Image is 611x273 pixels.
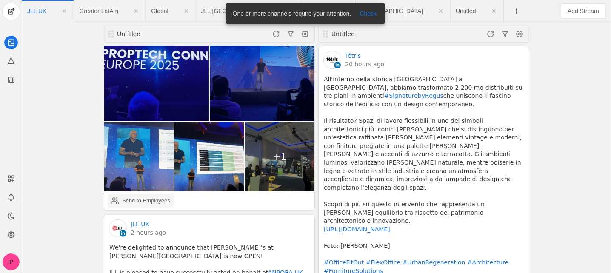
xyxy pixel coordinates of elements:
[403,259,465,266] a: #UrbanRegeneration
[324,51,341,68] img: cache
[324,226,390,233] a: [URL][DOMAIN_NAME]
[456,8,476,14] span: Click to edit name
[226,3,355,24] div: One or more channels require your attention.
[108,194,174,208] button: Send to Employees
[384,92,443,99] a: #SignaturebyRegus
[331,30,433,38] div: Untitled
[122,196,170,205] div: Send to Employees
[109,220,126,237] img: cache
[486,3,502,19] app-icon-button: Close Tab
[361,8,423,14] span: Click to edit name
[345,60,384,68] a: 20 hours ago
[354,9,382,19] button: Check
[561,3,606,19] button: Add Stream
[128,3,144,19] app-icon-button: Close Tab
[27,8,46,14] span: Click to edit name
[345,51,361,60] a: Tétris
[151,8,168,14] span: Click to edit name
[366,259,400,266] a: #FlexOffice
[467,259,508,266] a: #Architecture
[179,3,194,19] app-icon-button: Close Tab
[201,8,274,14] span: Click to edit name
[360,9,377,18] span: Check
[509,7,524,14] app-icon-button: New Tab
[104,122,174,191] img: undefined
[433,3,448,19] app-icon-button: Close Tab
[57,3,72,19] app-icon-button: Close Tab
[568,7,599,15] span: Add Stream
[131,228,166,237] a: 2 hours ago
[174,122,244,191] img: undefined
[131,220,149,228] a: JLL UK
[324,259,364,266] a: #OfficeFitOut
[245,122,314,191] img: undefined
[117,30,218,38] div: Untitled
[79,8,118,14] span: Click to edit name
[3,253,20,270] button: IP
